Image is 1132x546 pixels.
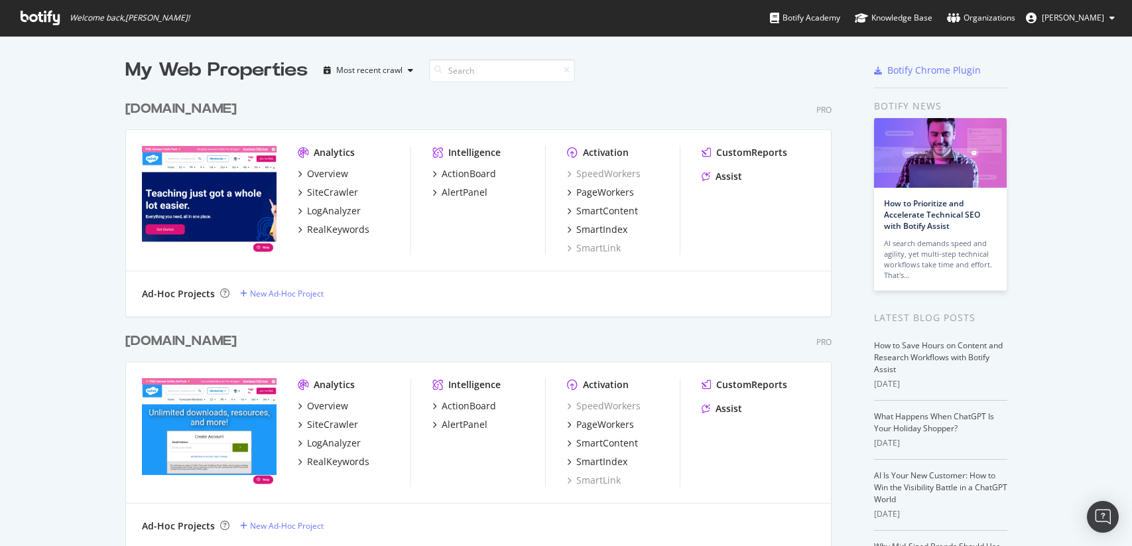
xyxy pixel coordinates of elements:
[947,11,1015,25] div: Organizations
[442,186,487,199] div: AlertPanel
[307,186,358,199] div: SiteCrawler
[298,186,358,199] a: SiteCrawler
[716,402,742,415] div: Assist
[716,170,742,183] div: Assist
[432,399,496,413] a: ActionBoard
[142,287,215,301] div: Ad-Hoc Projects
[125,100,242,119] a: [DOMAIN_NAME]
[874,470,1007,505] a: AI Is Your New Customer: How to Win the Visibility Battle in a ChatGPT World
[567,241,621,255] a: SmartLink
[567,186,634,199] a: PageWorkers
[432,418,487,431] a: AlertPanel
[887,64,981,77] div: Botify Chrome Plugin
[567,455,627,468] a: SmartIndex
[125,332,237,351] div: [DOMAIN_NAME]
[1015,7,1125,29] button: [PERSON_NAME]
[307,399,348,413] div: Overview
[874,118,1007,188] img: How to Prioritize and Accelerate Technical SEO with Botify Assist
[702,170,742,183] a: Assist
[583,378,629,391] div: Activation
[307,455,369,468] div: RealKeywords
[336,66,403,74] div: Most recent crawl
[298,204,361,218] a: LogAnalyzer
[298,455,369,468] a: RealKeywords
[307,204,361,218] div: LogAnalyzer
[298,223,369,236] a: RealKeywords
[567,399,641,413] a: SpeedWorkers
[567,223,627,236] a: SmartIndex
[702,378,787,391] a: CustomReports
[770,11,840,25] div: Botify Academy
[70,13,190,23] span: Welcome back, [PERSON_NAME] !
[307,167,348,180] div: Overview
[448,146,501,159] div: Intelligence
[307,418,358,431] div: SiteCrawler
[1042,12,1104,23] span: Paul Beer
[314,146,355,159] div: Analytics
[576,186,634,199] div: PageWorkers
[567,167,641,180] a: SpeedWorkers
[576,204,638,218] div: SmartContent
[567,418,634,431] a: PageWorkers
[874,411,994,434] a: What Happens When ChatGPT Is Your Holiday Shopper?
[716,146,787,159] div: CustomReports
[716,378,787,391] div: CustomReports
[240,520,324,531] a: New Ad-Hoc Project
[298,418,358,431] a: SiteCrawler
[576,455,627,468] div: SmartIndex
[250,288,324,299] div: New Ad-Hoc Project
[442,167,496,180] div: ActionBoard
[298,399,348,413] a: Overview
[442,418,487,431] div: AlertPanel
[432,186,487,199] a: AlertPanel
[884,198,980,232] a: How to Prioritize and Accelerate Technical SEO with Botify Assist
[702,146,787,159] a: CustomReports
[567,204,638,218] a: SmartContent
[874,340,1003,375] a: How to Save Hours on Content and Research Workflows with Botify Assist
[702,402,742,415] a: Assist
[874,64,981,77] a: Botify Chrome Plugin
[874,99,1007,113] div: Botify news
[567,437,638,450] a: SmartContent
[576,223,627,236] div: SmartIndex
[884,238,997,281] div: AI search demands speed and agility, yet multi-step technical workflows take time and effort. Tha...
[318,60,418,81] button: Most recent crawl
[298,437,361,450] a: LogAnalyzer
[874,310,1007,325] div: Latest Blog Posts
[125,100,237,119] div: [DOMAIN_NAME]
[576,418,634,431] div: PageWorkers
[429,59,575,82] input: Search
[314,378,355,391] div: Analytics
[142,519,215,533] div: Ad-Hoc Projects
[583,146,629,159] div: Activation
[240,288,324,299] a: New Ad-Hoc Project
[142,146,277,253] img: www.twinkl.com.au
[874,508,1007,520] div: [DATE]
[816,336,832,348] div: Pro
[567,474,621,487] a: SmartLink
[250,520,324,531] div: New Ad-Hoc Project
[432,167,496,180] a: ActionBoard
[816,104,832,115] div: Pro
[298,167,348,180] a: Overview
[576,437,638,450] div: SmartContent
[125,57,308,84] div: My Web Properties
[874,378,1007,390] div: [DATE]
[874,437,1007,449] div: [DATE]
[442,399,496,413] div: ActionBoard
[307,223,369,236] div: RealKeywords
[855,11,932,25] div: Knowledge Base
[448,378,501,391] div: Intelligence
[125,332,242,351] a: [DOMAIN_NAME]
[1087,501,1119,533] div: Open Intercom Messenger
[307,437,361,450] div: LogAnalyzer
[142,378,277,486] img: twinkl.co.uk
